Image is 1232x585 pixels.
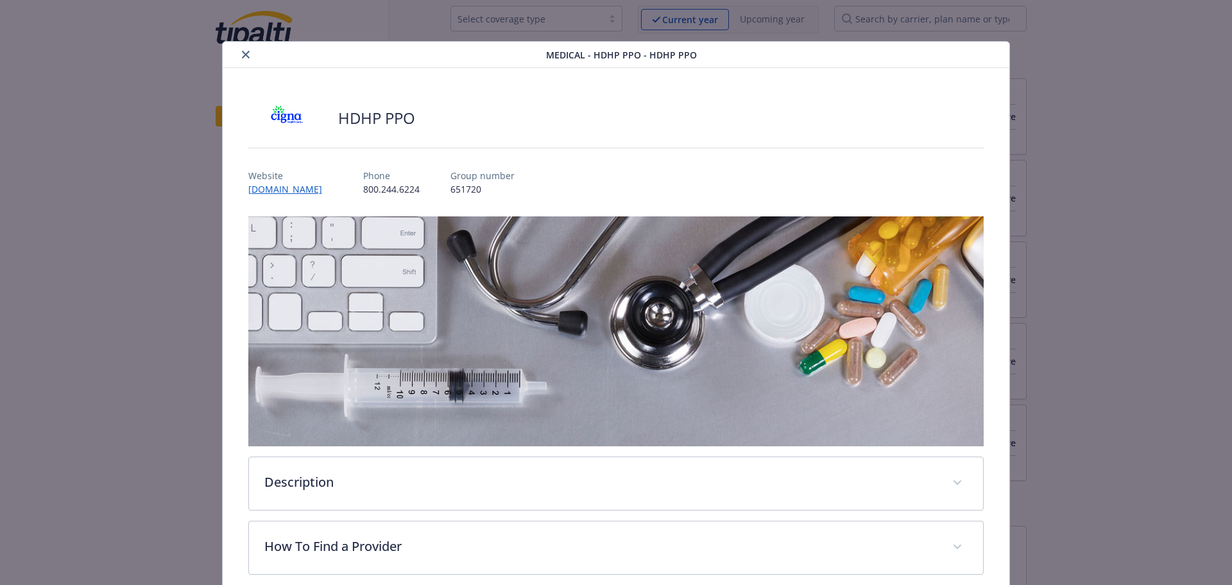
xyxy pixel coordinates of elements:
[248,99,325,137] img: CIGNA
[249,457,984,510] div: Description
[546,48,697,62] span: Medical - HDHP PPO - HDHP PPO
[450,182,515,196] p: 651720
[363,182,420,196] p: 800.244.6224
[249,521,984,574] div: How To Find a Provider
[248,183,332,195] a: [DOMAIN_NAME]
[338,107,415,129] h2: HDHP PPO
[238,47,253,62] button: close
[264,473,937,492] p: Description
[363,169,420,182] p: Phone
[248,169,332,182] p: Website
[248,216,984,446] img: banner
[450,169,515,182] p: Group number
[264,537,937,556] p: How To Find a Provider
